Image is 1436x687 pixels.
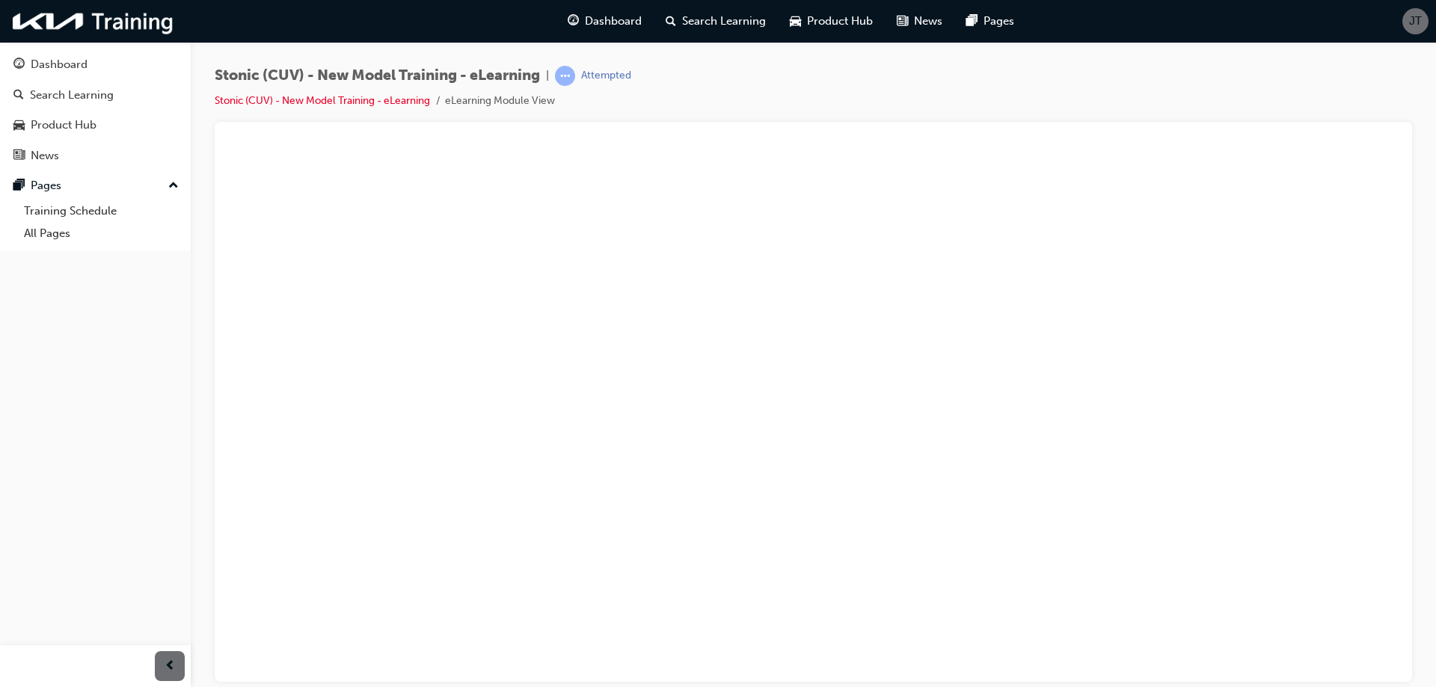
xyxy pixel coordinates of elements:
span: News [914,13,942,30]
a: car-iconProduct Hub [778,6,885,37]
a: Stonic (CUV) - New Model Training - eLearning [215,94,430,107]
div: Attempted [581,69,631,83]
span: pages-icon [966,12,978,31]
span: car-icon [13,119,25,132]
a: News [6,142,185,170]
span: Dashboard [585,13,642,30]
span: search-icon [666,12,676,31]
button: DashboardSearch LearningProduct HubNews [6,48,185,172]
a: Training Schedule [18,200,185,223]
button: Pages [6,172,185,200]
a: news-iconNews [885,6,954,37]
span: | [546,67,549,84]
button: JT [1402,8,1429,34]
a: guage-iconDashboard [556,6,654,37]
span: guage-icon [13,58,25,72]
div: Search Learning [30,87,114,104]
span: JT [1409,13,1422,30]
span: Product Hub [807,13,873,30]
a: Dashboard [6,51,185,78]
span: search-icon [13,89,24,102]
span: up-icon [168,176,179,196]
a: pages-iconPages [954,6,1026,37]
div: Dashboard [31,56,88,73]
a: All Pages [18,222,185,245]
span: learningRecordVerb_ATTEMPT-icon [555,66,575,86]
span: pages-icon [13,179,25,193]
span: Pages [984,13,1014,30]
span: prev-icon [165,657,176,676]
a: Product Hub [6,111,185,139]
span: Stonic (CUV) - New Model Training - eLearning [215,67,540,84]
span: Search Learning [682,13,766,30]
div: Pages [31,177,61,194]
img: kia-training [7,6,179,37]
a: search-iconSearch Learning [654,6,778,37]
span: car-icon [790,12,801,31]
span: guage-icon [568,12,579,31]
span: news-icon [897,12,908,31]
span: news-icon [13,150,25,163]
a: Search Learning [6,81,185,109]
li: eLearning Module View [445,93,555,110]
div: News [31,147,59,164]
div: Product Hub [31,117,96,134]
